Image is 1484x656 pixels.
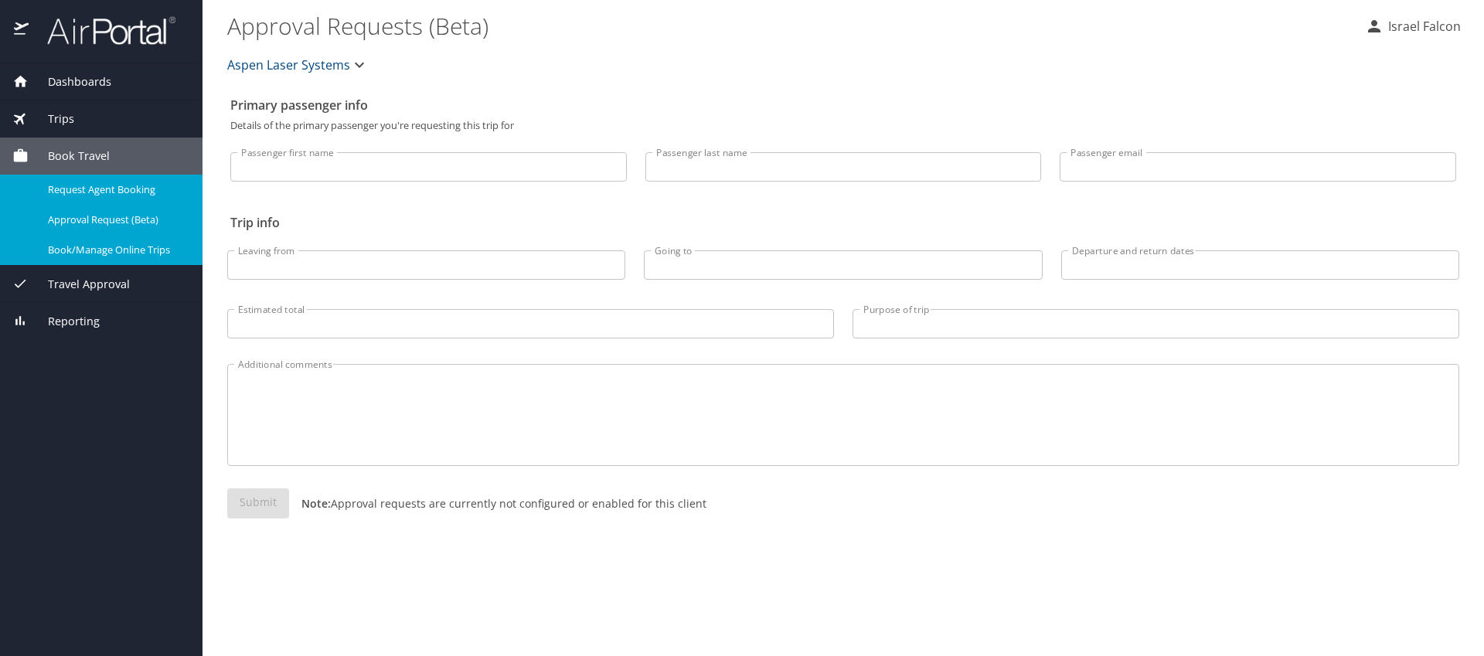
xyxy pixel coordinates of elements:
[230,121,1456,131] p: Details of the primary passenger you're requesting this trip for
[227,2,1353,49] h1: Approval Requests (Beta)
[29,148,110,165] span: Book Travel
[14,15,30,46] img: icon-airportal.png
[230,210,1456,235] h2: Trip info
[29,110,74,127] span: Trips
[48,182,184,197] span: Request Agent Booking
[1384,17,1461,36] p: Israel Falcon
[29,73,111,90] span: Dashboards
[29,276,130,293] span: Travel Approval
[1359,12,1467,40] button: Israel Falcon
[221,49,375,80] button: Aspen Laser Systems
[230,93,1456,117] h2: Primary passenger info
[289,495,706,512] p: Approval requests are currently not configured or enabled for this client
[301,496,331,511] strong: Note:
[48,212,184,227] span: Approval Request (Beta)
[48,243,184,257] span: Book/Manage Online Trips
[29,313,100,330] span: Reporting
[30,15,175,46] img: airportal-logo.png
[227,54,350,76] span: Aspen Laser Systems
